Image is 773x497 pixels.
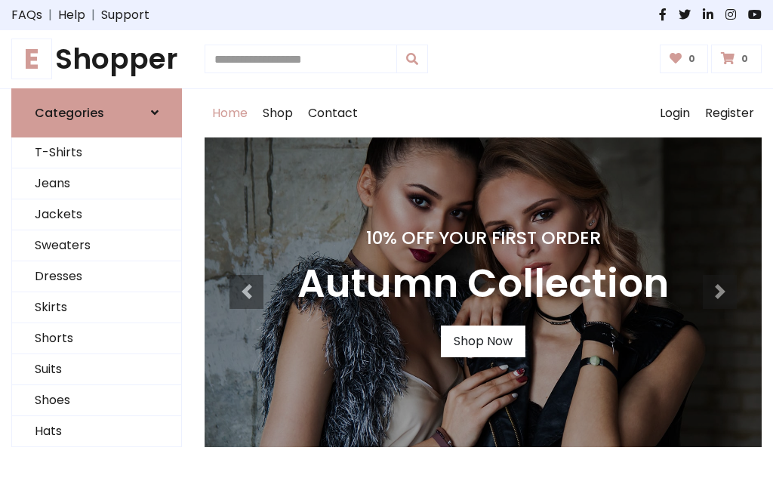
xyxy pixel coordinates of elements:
a: Sweaters [12,230,181,261]
a: Jeans [12,168,181,199]
span: E [11,39,52,79]
span: 0 [685,52,699,66]
span: | [42,6,58,24]
a: Dresses [12,261,181,292]
a: Help [58,6,85,24]
h3: Autumn Collection [297,261,669,307]
a: Skirts [12,292,181,323]
h6: Categories [35,106,104,120]
a: 0 [660,45,709,73]
a: 0 [711,45,762,73]
a: Shop [255,89,300,137]
a: Shop Now [441,326,525,357]
a: Jackets [12,199,181,230]
a: Categories [11,88,182,137]
a: EShopper [11,42,182,76]
h4: 10% Off Your First Order [297,227,669,248]
span: 0 [738,52,752,66]
a: Register [698,89,762,137]
a: Login [652,89,698,137]
a: T-Shirts [12,137,181,168]
a: Hats [12,416,181,447]
a: Shoes [12,385,181,416]
h1: Shopper [11,42,182,76]
a: Shorts [12,323,181,354]
a: Support [101,6,149,24]
span: | [85,6,101,24]
a: Suits [12,354,181,385]
a: Home [205,89,255,137]
a: FAQs [11,6,42,24]
a: Contact [300,89,365,137]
